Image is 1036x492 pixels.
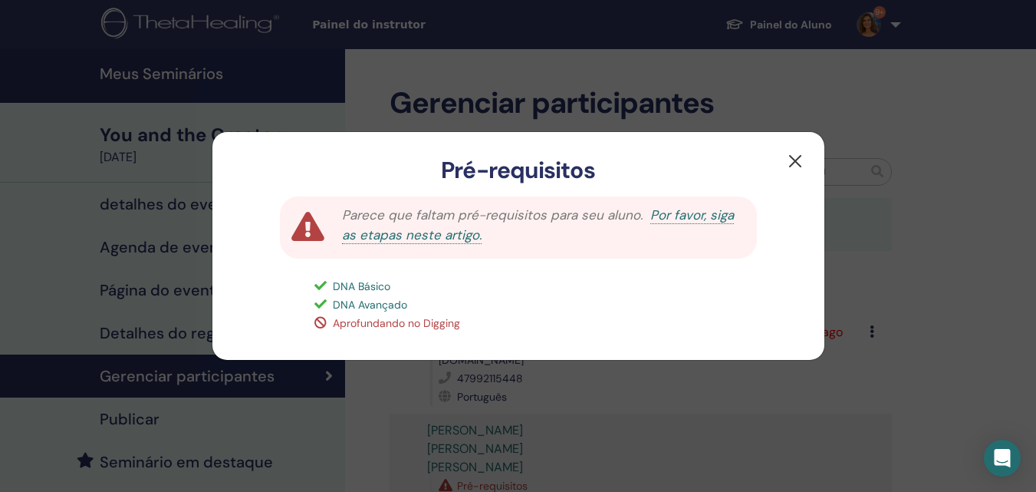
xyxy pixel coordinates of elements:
[984,440,1021,477] div: Open Intercom Messenger
[342,206,734,244] a: Por favor, siga as etapas neste artigo.
[342,206,643,223] span: Parece que faltam pré-requisitos para seu aluno.
[237,157,800,184] h3: Pré-requisitos
[333,298,407,312] span: DNA Avançado
[333,316,460,330] span: Aprofundando no Digging
[333,279,390,293] span: DNA Básico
